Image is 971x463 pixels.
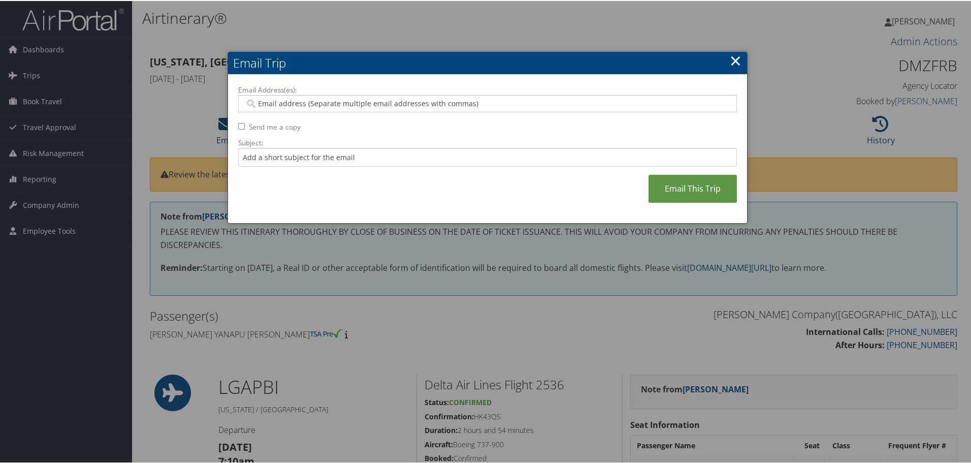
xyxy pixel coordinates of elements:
[730,49,741,70] a: ×
[649,174,737,202] a: Email This Trip
[238,147,737,166] input: Add a short subject for the email
[245,98,730,108] input: Email address (Separate multiple email addresses with commas)
[238,137,737,147] label: Subject:
[238,84,737,94] label: Email Address(es):
[249,121,301,131] label: Send me a copy
[228,51,747,73] h2: Email Trip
